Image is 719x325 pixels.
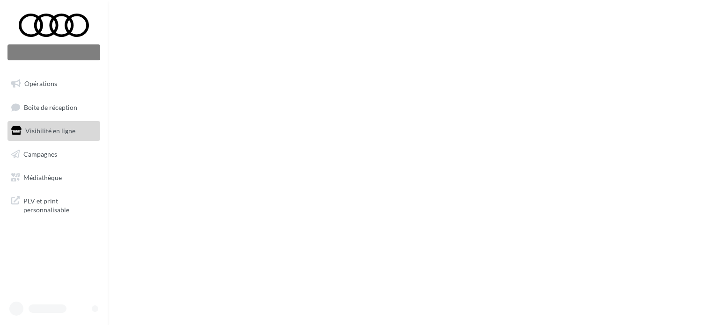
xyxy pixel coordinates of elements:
[6,97,102,117] a: Boîte de réception
[6,144,102,164] a: Campagnes
[23,195,96,215] span: PLV et print personnalisable
[6,121,102,141] a: Visibilité en ligne
[7,44,100,60] div: Nouvelle campagne
[6,191,102,218] a: PLV et print personnalisable
[6,168,102,188] a: Médiathèque
[6,74,102,94] a: Opérations
[23,150,57,158] span: Campagnes
[25,127,75,135] span: Visibilité en ligne
[23,173,62,181] span: Médiathèque
[24,79,57,87] span: Opérations
[24,103,77,111] span: Boîte de réception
